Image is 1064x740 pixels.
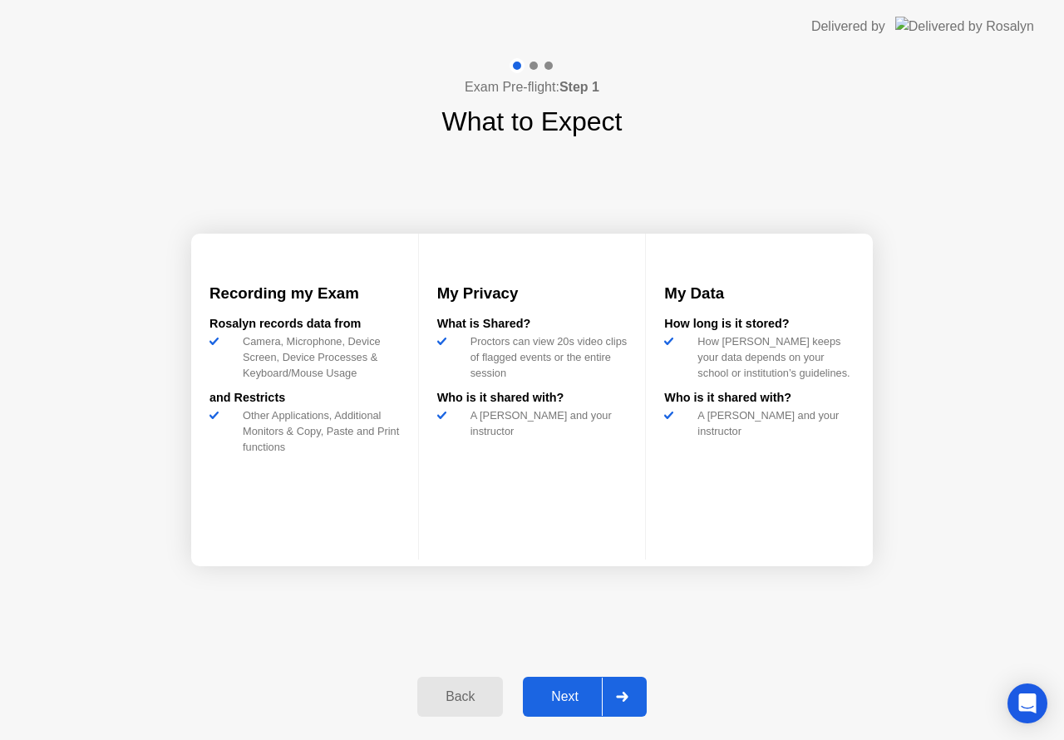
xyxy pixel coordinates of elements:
div: Open Intercom Messenger [1007,683,1047,723]
div: A [PERSON_NAME] and your instructor [464,407,628,439]
div: Delivered by [811,17,885,37]
div: Rosalyn records data from [209,315,400,333]
div: Other Applications, Additional Monitors & Copy, Paste and Print functions [236,407,400,456]
h3: Recording my Exam [209,282,400,305]
h4: Exam Pre-flight: [465,77,599,97]
div: Next [528,689,602,704]
div: How [PERSON_NAME] keeps your data depends on your school or institution’s guidelines. [691,333,855,382]
div: Who is it shared with? [664,389,855,407]
button: Back [417,677,503,717]
div: Camera, Microphone, Device Screen, Device Processes & Keyboard/Mouse Usage [236,333,400,382]
b: Step 1 [559,80,599,94]
div: What is Shared? [437,315,628,333]
h3: My Data [664,282,855,305]
div: and Restricts [209,389,400,407]
div: A [PERSON_NAME] and your instructor [691,407,855,439]
h3: My Privacy [437,282,628,305]
img: Delivered by Rosalyn [895,17,1034,36]
div: Back [422,689,498,704]
button: Next [523,677,647,717]
div: Who is it shared with? [437,389,628,407]
h1: What to Expect [442,101,623,141]
div: Proctors can view 20s video clips of flagged events or the entire session [464,333,628,382]
div: How long is it stored? [664,315,855,333]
